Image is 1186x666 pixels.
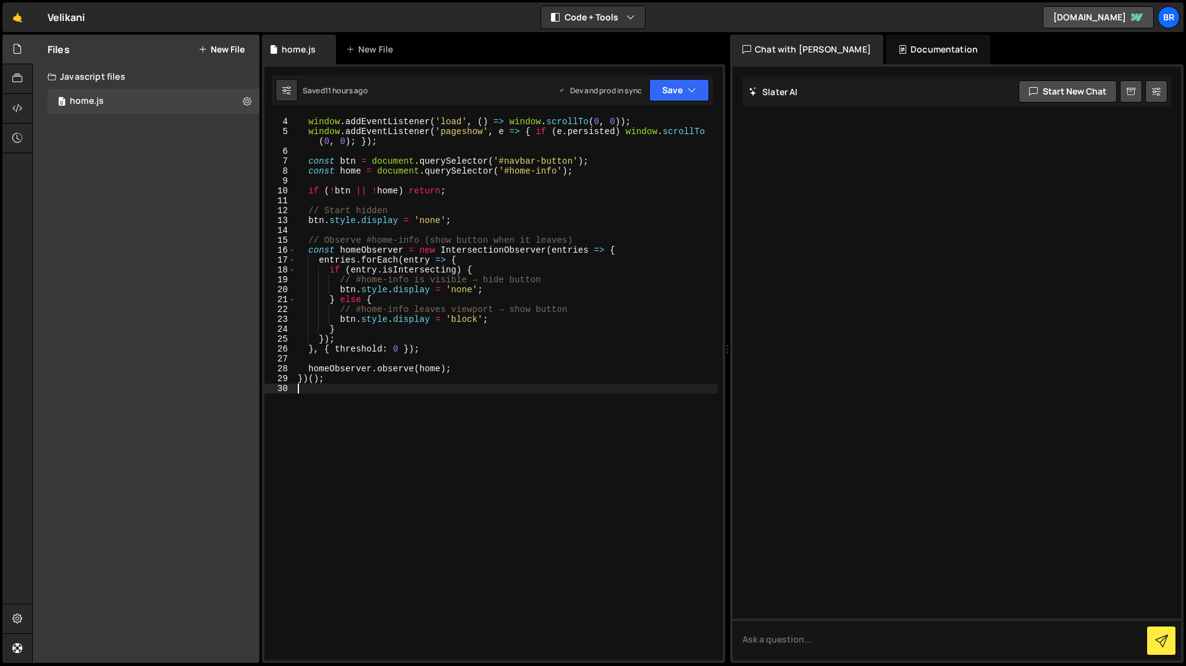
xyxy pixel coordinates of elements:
div: 7 [264,156,296,166]
div: 30 [264,384,296,394]
div: 19 [264,275,296,285]
div: 8 [264,166,296,176]
div: 9 [264,176,296,186]
button: Code + Tools [541,6,645,28]
div: 5 [264,127,296,146]
div: 20 [264,285,296,295]
div: 6 [264,146,296,156]
span: 0 [58,98,65,107]
div: 21 [264,295,296,305]
div: 29 [264,374,296,384]
div: 16 [264,245,296,255]
div: 26 [264,344,296,354]
button: Start new chat [1019,80,1117,103]
div: 17 [264,255,296,265]
div: 11 [264,196,296,206]
div: 11 hours ago [325,85,368,96]
div: New File [346,43,398,56]
div: 15 [264,235,296,245]
div: Javascript files [33,64,259,89]
div: Dev and prod in sync [558,85,642,96]
div: Velikani [48,10,85,25]
h2: Slater AI [749,86,798,98]
div: 25 [264,334,296,344]
div: 12 [264,206,296,216]
div: 18 [264,265,296,275]
button: New File [198,44,245,54]
div: 4 [264,117,296,127]
a: [DOMAIN_NAME] [1043,6,1154,28]
h2: Files [48,43,70,56]
div: 10 [264,186,296,196]
a: 🤙 [2,2,33,32]
div: home.js [70,96,104,107]
div: home.js [282,43,316,56]
div: 22 [264,305,296,314]
div: Saved [303,85,368,96]
div: 23 [264,314,296,324]
div: Documentation [886,35,990,64]
div: 14 [264,226,296,235]
div: 28 [264,364,296,374]
div: 27 [264,354,296,364]
a: Br [1158,6,1180,28]
div: 24 [264,324,296,334]
div: 13 [264,216,296,226]
div: Chat with [PERSON_NAME] [730,35,883,64]
button: Save [649,79,709,101]
div: 15955/42633.js [48,89,259,114]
